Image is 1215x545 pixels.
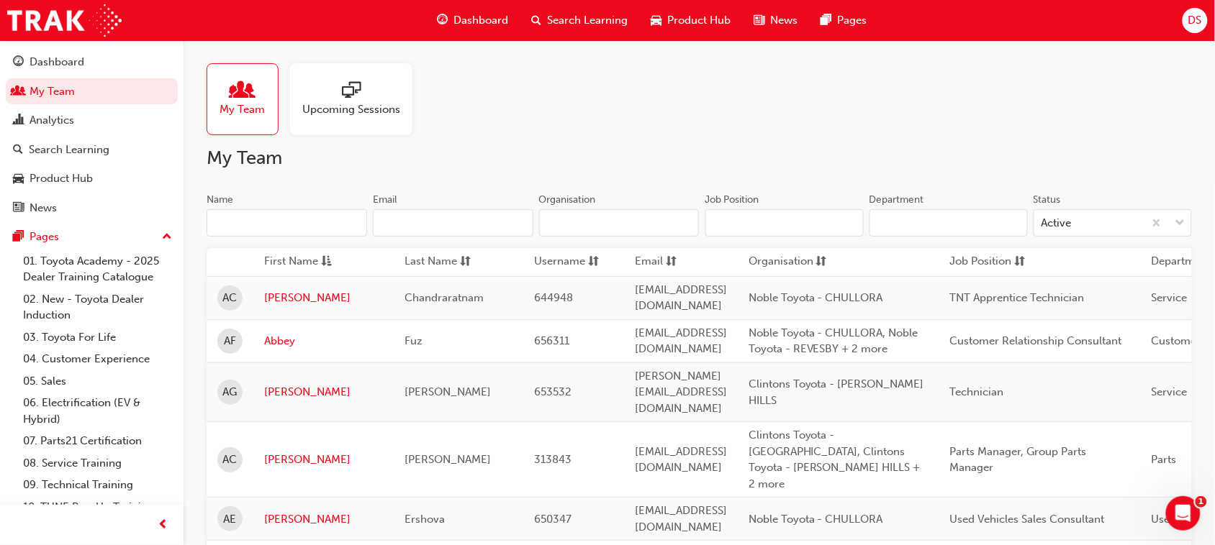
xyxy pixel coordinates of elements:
[17,250,178,288] a: 01. Toyota Academy - 2025 Dealer Training Catalogue
[223,290,238,306] span: AC
[223,452,238,468] span: AC
[17,430,178,452] a: 07. Parts21 Certification
[17,348,178,370] a: 04. Customer Experience
[30,112,74,129] div: Analytics
[264,452,383,468] a: [PERSON_NAME]
[373,193,397,207] div: Email
[17,474,178,496] a: 09. Technical Training
[1183,8,1208,33] button: DS
[6,195,178,221] a: News
[950,385,1004,398] span: Technician
[754,12,765,29] span: news-icon
[640,6,743,35] a: car-iconProduct Hub
[438,12,448,29] span: guage-icon
[426,6,520,35] a: guage-iconDashboard
[1042,215,1072,232] div: Active
[264,253,343,271] button: First Nameasc-icon
[950,513,1105,526] span: Used Vehicles Sales Consultant
[17,370,178,393] a: 05. Sales
[405,453,491,466] span: [PERSON_NAME]
[405,334,423,347] span: Fuz
[534,513,572,526] span: 650347
[162,228,172,247] span: up-icon
[705,193,759,207] div: Job Position
[224,511,237,528] span: AE
[264,511,383,528] a: [PERSON_NAME]
[13,86,24,99] span: people-icon
[1196,496,1207,508] span: 1
[30,54,84,70] div: Dashboard
[207,63,290,135] a: My Team
[635,370,727,415] span: [PERSON_NAME][EMAIL_ADDRESS][DOMAIN_NAME]
[749,429,921,490] span: Clintons Toyota - [GEOGRAPHIC_DATA], Clintons Toyota - [PERSON_NAME] HILLS + 2 more
[539,193,596,207] div: Organisation
[1152,453,1177,466] span: Parts
[158,516,169,534] span: prev-icon
[13,56,24,69] span: guage-icon
[6,224,178,250] button: Pages
[743,6,810,35] a: news-iconNews
[6,107,178,134] a: Analytics
[207,193,233,207] div: Name
[870,193,924,207] div: Department
[233,81,252,101] span: people-icon
[1166,496,1201,531] iframe: Intercom live chat
[405,253,457,271] span: Last Name
[870,209,1028,237] input: Department
[264,384,383,400] a: [PERSON_NAME]
[264,333,383,349] a: Abbey
[342,81,361,101] span: sessionType_ONLINE_URL-icon
[651,12,662,29] span: car-icon
[264,253,318,271] span: First Name
[321,253,332,271] span: asc-icon
[705,209,864,237] input: Job Position
[1152,253,1211,271] span: Department
[1188,12,1202,29] span: DS
[668,12,731,29] span: Product Hub
[302,101,400,118] span: Upcoming Sessions
[13,173,24,186] span: car-icon
[749,253,828,271] button: Organisationsorting-icon
[13,202,24,215] span: news-icon
[290,63,424,135] a: Upcoming Sessions
[534,291,573,304] span: 644948
[1152,385,1188,398] span: Service
[6,165,178,192] a: Product Hub
[635,253,663,271] span: Email
[534,453,572,466] span: 313843
[950,445,1087,475] span: Parts Manager, Group Parts Manager
[950,291,1085,304] span: TNT Apprentice Technician
[534,334,569,347] span: 656311
[13,144,23,157] span: search-icon
[223,384,238,400] span: AG
[635,326,727,356] span: [EMAIL_ADDRESS][DOMAIN_NAME]
[1015,253,1026,271] span: sorting-icon
[588,253,599,271] span: sorting-icon
[7,4,122,37] img: Trak
[207,147,1192,170] h2: My Team
[749,377,924,407] span: Clintons Toyota - [PERSON_NAME] HILLS
[6,46,178,224] button: DashboardMy TeamAnalyticsSearch LearningProduct HubNews
[749,291,883,304] span: Noble Toyota - CHULLORA
[6,49,178,75] a: Dashboard
[13,114,24,127] span: chart-icon
[950,253,1012,271] span: Job Position
[749,253,813,271] span: Organisation
[264,290,383,306] a: [PERSON_NAME]
[405,513,445,526] span: Ershova
[666,253,677,271] span: sorting-icon
[532,12,542,29] span: search-icon
[520,6,640,35] a: search-iconSearch Learning
[405,291,484,304] span: Chandraratnam
[1152,291,1188,304] span: Service
[816,253,827,271] span: sorting-icon
[29,142,109,158] div: Search Learning
[1034,193,1061,207] div: Status
[6,137,178,163] a: Search Learning
[454,12,509,29] span: Dashboard
[1175,214,1185,233] span: down-icon
[17,326,178,349] a: 03. Toyota For Life
[460,253,471,271] span: sorting-icon
[224,333,236,349] span: AF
